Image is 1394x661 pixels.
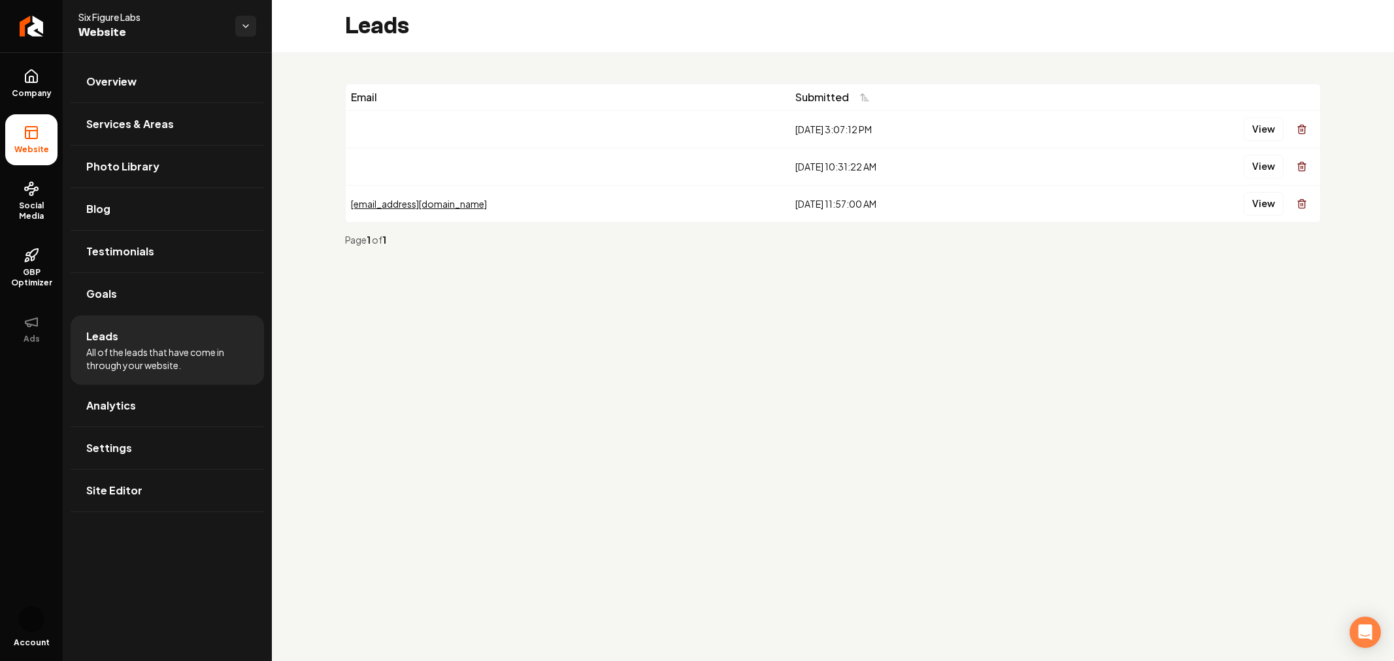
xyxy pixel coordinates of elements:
button: Submitted [795,86,878,109]
div: Email [351,89,785,105]
span: Leads [86,329,118,344]
span: Six Figure Labs [78,10,225,24]
span: Services & Areas [86,116,174,132]
a: Analytics [71,385,264,427]
a: Goals [71,273,264,315]
div: [DATE] 3:07:12 PM [795,123,1067,136]
span: of [372,234,382,246]
span: All of the leads that have come in through your website. [86,346,248,372]
span: Site Editor [86,483,142,498]
span: Website [9,144,54,155]
img: Sagar Soni [18,606,44,632]
h2: Leads [345,13,409,39]
a: Blog [71,188,264,230]
button: View [1244,118,1284,141]
div: [DATE] 11:57:00 AM [795,197,1067,210]
span: Overview [86,74,137,89]
span: Analytics [86,398,136,413]
strong: 1 [382,234,386,246]
span: Submitted [795,89,849,105]
a: Social Media [5,170,58,232]
span: Account [14,637,50,648]
a: Site Editor [71,470,264,511]
button: View [1244,155,1284,178]
span: Website [78,24,225,42]
span: Photo Library [86,159,159,174]
span: Goals [86,286,117,302]
strong: 1 [367,234,372,246]
a: Overview [71,61,264,103]
span: Company [7,88,57,99]
img: Rebolt Logo [20,16,44,37]
span: Settings [86,440,132,456]
span: Page [345,234,367,246]
a: GBP Optimizer [5,237,58,298]
a: Photo Library [71,146,264,187]
div: [EMAIL_ADDRESS][DOMAIN_NAME] [351,197,785,210]
span: Blog [86,201,110,217]
button: View [1244,192,1284,216]
a: Settings [71,427,264,469]
a: Services & Areas [71,103,264,145]
span: Social Media [5,201,58,221]
div: [DATE] 10:31:22 AM [795,160,1067,173]
a: Testimonials [71,231,264,272]
button: Open user button [18,606,44,632]
div: Open Intercom Messenger [1350,617,1381,648]
span: Ads [18,334,45,344]
span: Testimonials [86,244,154,259]
span: GBP Optimizer [5,267,58,288]
button: Ads [5,304,58,355]
a: Company [5,58,58,109]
